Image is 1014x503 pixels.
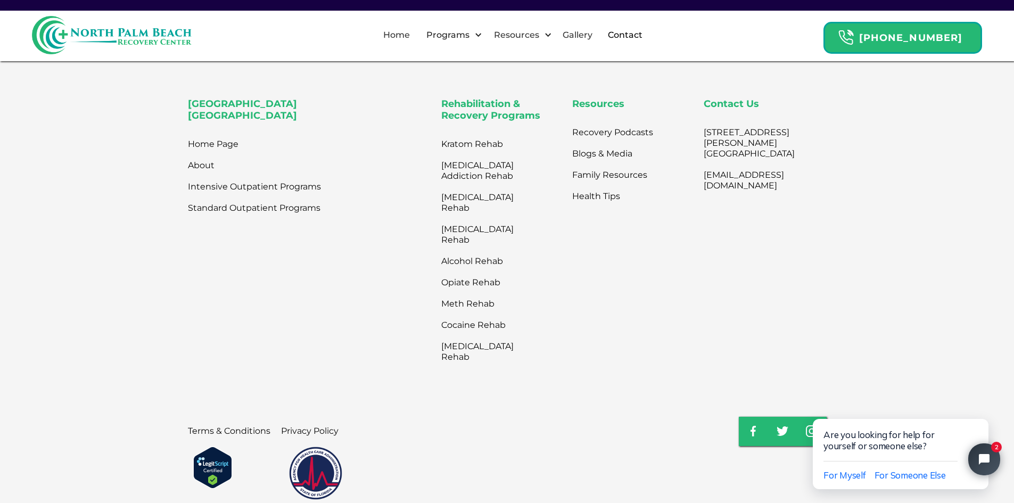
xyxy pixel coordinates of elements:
a: Standard Outpatient Programs [188,197,320,219]
a: Meth Rehab [441,293,532,315]
a: [STREET_ADDRESS][PERSON_NAME][GEOGRAPHIC_DATA] [704,122,795,164]
strong: [PHONE_NUMBER] [859,32,962,44]
a: Privacy Policy [281,420,339,442]
a: Health Tips [572,186,620,207]
a: Home [377,18,416,52]
a: [EMAIL_ADDRESS][DOMAIN_NAME] [704,164,795,196]
a: Opiate Rehab [441,272,532,293]
div: Resources [485,18,555,52]
a: Recovery Podcasts [572,122,653,143]
strong: Rehabilitation & Recovery Programs [441,98,540,121]
a: Cocaine Rehab [441,315,532,336]
div: Programs [417,18,485,52]
img: Verify Approval for www.northpalmrc.com [193,447,232,489]
a: Terms & Conditions [188,420,270,442]
strong: Contact Us [704,98,759,110]
iframe: Tidio Chat [790,385,1014,503]
a: [MEDICAL_DATA] Addiction Rehab [441,155,532,187]
a: [MEDICAL_DATA] Rehab [441,187,532,219]
div: Programs [424,29,472,42]
a: Family Resources [572,164,647,186]
a: Header Calendar Icons[PHONE_NUMBER] [823,17,982,54]
a: Intensive Outpatient Programs [188,176,321,197]
a: [MEDICAL_DATA] Rehab [441,336,532,368]
img: Header Calendar Icons [838,29,854,46]
a: Alcohol Rehab [441,251,532,272]
a: Kratom Rehab [441,134,532,155]
a: Blogs & Media [572,143,632,164]
a: [MEDICAL_DATA] Rehab [441,219,532,251]
strong: [GEOGRAPHIC_DATA] [GEOGRAPHIC_DATA] [188,98,297,121]
a: Verify LegitScript Approval for www.northpalmrc.com [193,463,232,471]
a: Home Page [188,134,238,155]
a: Contact [601,18,649,52]
a: About [188,155,215,176]
div: Resources [491,29,542,42]
a: Gallery [556,18,599,52]
strong: Resources [572,98,624,110]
